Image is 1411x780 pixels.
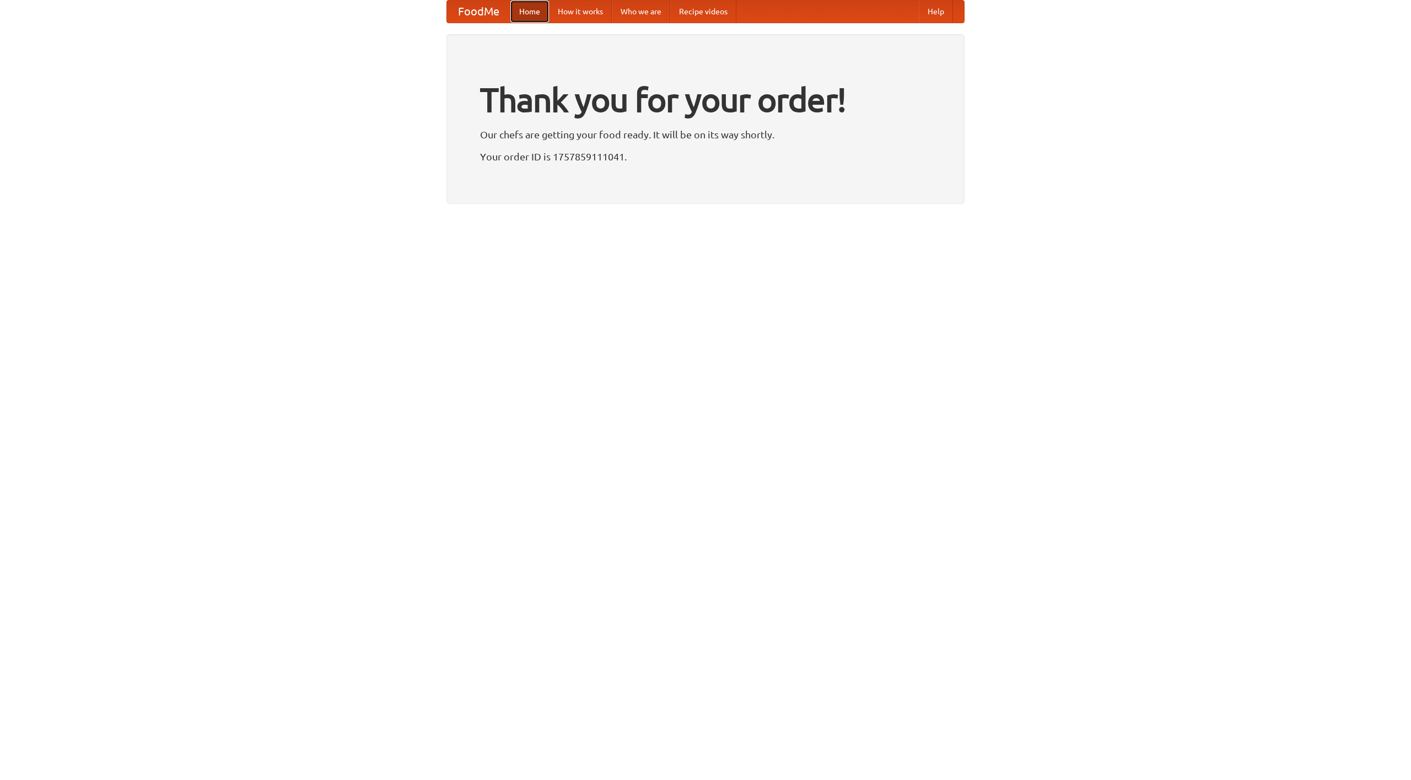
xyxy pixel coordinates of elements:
[447,1,510,23] a: FoodMe
[670,1,736,23] a: Recipe videos
[549,1,612,23] a: How it works
[612,1,670,23] a: Who we are
[480,148,931,165] p: Your order ID is 1757859111041.
[919,1,953,23] a: Help
[510,1,549,23] a: Home
[480,73,931,126] h1: Thank you for your order!
[480,126,931,143] p: Our chefs are getting your food ready. It will be on its way shortly.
